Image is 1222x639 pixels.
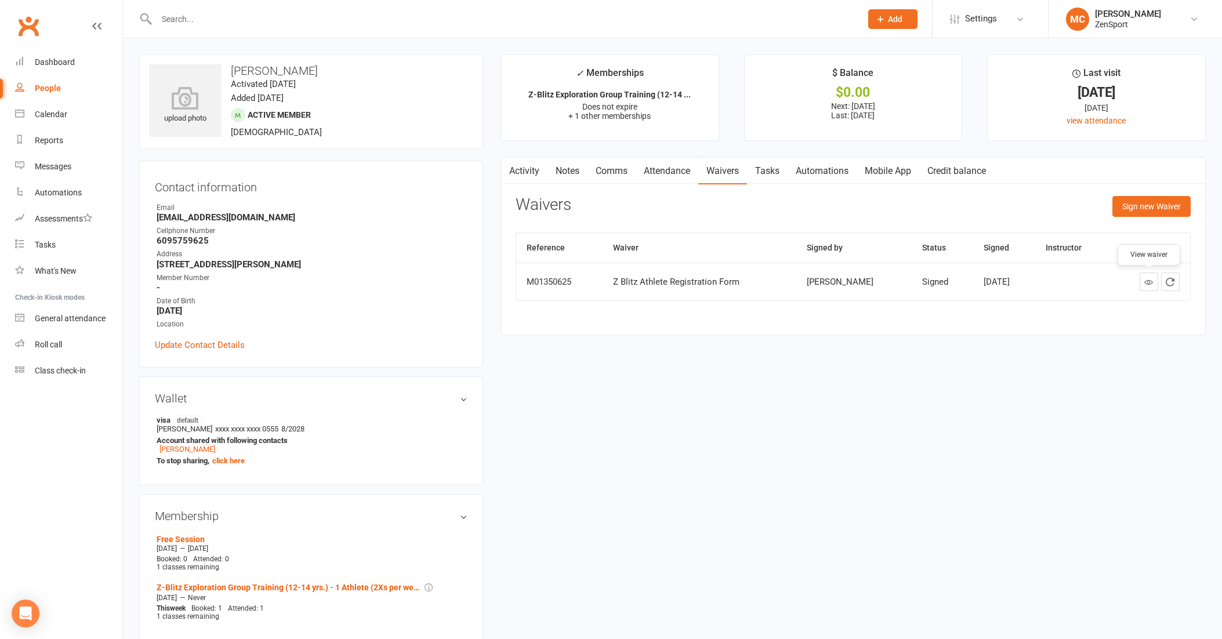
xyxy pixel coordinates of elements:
[1095,19,1161,30] div: ZenSport
[157,319,467,330] div: Location
[15,306,122,332] a: General attendance kiosk mode
[35,110,67,119] div: Calendar
[613,277,786,287] div: Z Blitz Athlete Registration Form
[998,101,1195,114] div: [DATE]
[755,101,952,120] p: Next: [DATE] Last: [DATE]
[157,535,205,544] a: Free Session
[15,128,122,154] a: Reports
[157,612,219,620] span: 1 classes remaining
[582,102,637,111] span: Does not expire
[188,594,206,602] span: Never
[868,9,918,29] button: Add
[35,366,86,375] div: Class check-in
[155,176,467,194] h3: Contact information
[15,101,122,128] a: Calendar
[603,233,796,263] th: Waiver
[155,510,467,522] h3: Membership
[15,258,122,284] a: What's New
[12,600,39,627] div: Open Intercom Messenger
[15,154,122,180] a: Messages
[1112,196,1191,217] button: Sign new Waiver
[35,340,62,349] div: Roll call
[149,86,222,125] div: upload photo
[516,196,571,214] h3: Waivers
[576,68,583,79] i: ✓
[157,212,467,223] strong: [EMAIL_ADDRESS][DOMAIN_NAME]
[155,338,245,352] a: Update Contact Details
[157,544,177,553] span: [DATE]
[215,424,278,433] span: xxxx xxxx xxxx 0555
[157,226,467,237] div: Cellphone Number
[576,66,644,87] div: Memberships
[157,604,170,612] span: This
[984,277,1025,287] div: [DATE]
[698,158,747,184] a: Waivers
[15,180,122,206] a: Automations
[159,445,215,453] a: [PERSON_NAME]
[248,110,311,119] span: Active member
[154,604,188,612] div: week
[35,83,61,93] div: People
[231,127,322,137] span: [DEMOGRAPHIC_DATA]
[191,604,222,612] span: Booked: 1
[755,86,952,99] div: $0.00
[157,259,467,270] strong: [STREET_ADDRESS][PERSON_NAME]
[973,233,1035,263] th: Signed
[636,158,698,184] a: Attendance
[188,544,208,553] span: [DATE]
[157,249,467,260] div: Address
[35,240,56,249] div: Tasks
[747,158,788,184] a: Tasks
[157,296,467,307] div: Date of Birth
[157,415,462,424] strong: visa
[15,206,122,232] a: Assessments
[922,277,963,287] div: Signed
[35,57,75,67] div: Dashboard
[527,277,592,287] div: M01350625
[35,314,106,323] div: General attendance
[231,93,284,103] time: Added [DATE]
[965,6,997,32] span: Settings
[157,273,467,284] div: Member Number
[35,214,92,223] div: Assessments
[796,233,912,263] th: Signed by
[588,158,636,184] a: Comms
[154,544,467,553] div: —
[1035,233,1110,263] th: Instructor
[157,235,467,246] strong: 6095759625
[807,277,901,287] div: [PERSON_NAME]
[35,136,63,145] div: Reports
[1095,9,1161,19] div: [PERSON_NAME]
[157,282,467,293] strong: -
[15,49,122,75] a: Dashboard
[155,413,467,467] li: [PERSON_NAME]
[35,266,77,275] div: What's New
[157,563,219,571] span: 1 classes remaining
[157,202,467,213] div: Email
[157,436,462,445] strong: Account shared with following contacts
[193,555,229,563] span: Attended: 0
[281,424,304,433] span: 8/2028
[35,162,71,171] div: Messages
[14,12,43,41] a: Clubworx
[231,79,296,89] time: Activated [DATE]
[157,456,462,465] strong: To stop sharing,
[998,86,1195,99] div: [DATE]
[501,158,547,184] a: Activity
[1066,8,1089,31] div: MC
[528,90,691,99] strong: Z-Blitz Exploration Group Training (12-14 ...
[157,583,422,592] a: Z-Blitz Exploration Group Training (12-14 yrs.) - 1 Athlete (2Xs per week)
[228,604,264,612] span: Attended: 1
[157,594,177,602] span: [DATE]
[547,158,588,184] a: Notes
[173,415,202,424] span: default
[912,233,974,263] th: Status
[1067,116,1126,125] a: view attendance
[832,66,873,86] div: $ Balance
[212,456,245,465] a: click here
[568,111,651,121] span: + 1 other memberships
[889,14,903,24] span: Add
[15,232,122,258] a: Tasks
[1072,66,1121,86] div: Last visit
[155,392,467,405] h3: Wallet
